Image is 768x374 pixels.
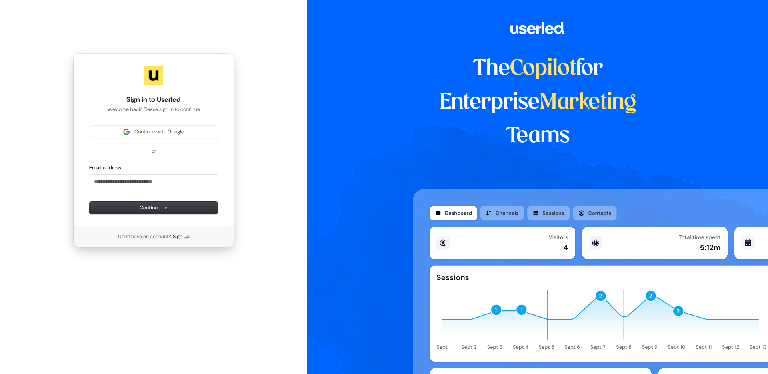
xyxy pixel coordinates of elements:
img: Sign in with Google [123,129,130,135]
label: Email address [89,164,121,171]
button: Sign in with GoogleContinue with Google [89,126,218,138]
p: or [152,147,156,155]
p: Welcome back! Please sign in to continue [89,106,218,113]
span: Don’t have an account? [118,233,171,240]
span: Continue with Google [134,128,184,135]
button: Continue [89,202,218,214]
span: Marketing [540,92,636,113]
span: Copilot [510,58,576,79]
a: Sign up [173,233,190,240]
h1: Sign in to Userled [89,95,218,105]
span: Continue [140,204,168,211]
h1: The for Enterprise Teams [413,52,663,153]
img: Userled [144,66,163,85]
